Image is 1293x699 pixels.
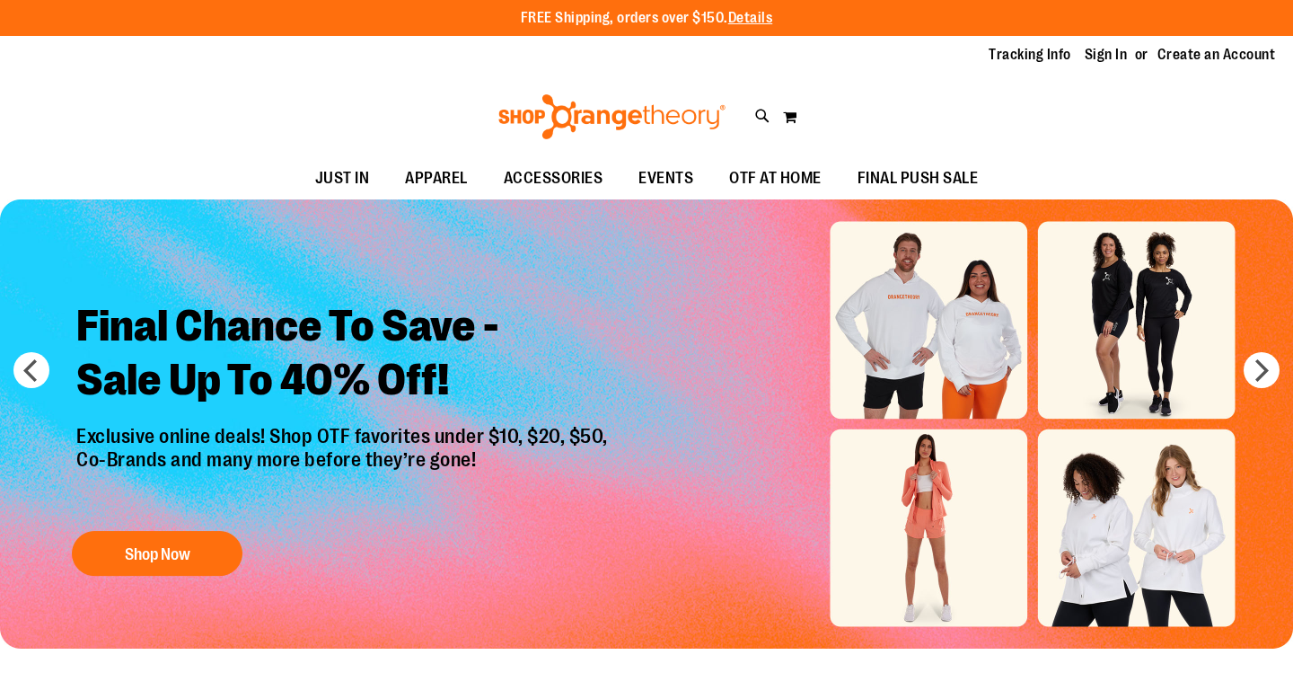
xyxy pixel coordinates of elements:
[72,531,242,576] button: Shop Now
[315,158,370,199] span: JUST IN
[729,158,822,199] span: OTF AT HOME
[620,158,711,199] a: EVENTS
[840,158,997,199] a: FINAL PUSH SALE
[1085,45,1128,65] a: Sign In
[405,158,468,199] span: APPAREL
[496,94,728,139] img: Shop Orangetheory
[1244,352,1280,388] button: next
[1157,45,1276,65] a: Create an Account
[387,158,486,199] a: APPAREL
[63,425,626,513] p: Exclusive online deals! Shop OTF favorites under $10, $20, $50, Co-Brands and many more before th...
[728,10,773,26] a: Details
[858,158,979,199] span: FINAL PUSH SALE
[989,45,1071,65] a: Tracking Info
[13,352,49,388] button: prev
[521,8,773,29] p: FREE Shipping, orders over $150.
[638,158,693,199] span: EVENTS
[711,158,840,199] a: OTF AT HOME
[297,158,388,199] a: JUST IN
[486,158,621,199] a: ACCESSORIES
[63,286,626,425] h2: Final Chance To Save - Sale Up To 40% Off!
[504,158,603,199] span: ACCESSORIES
[63,286,626,585] a: Final Chance To Save -Sale Up To 40% Off! Exclusive online deals! Shop OTF favorites under $10, $...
